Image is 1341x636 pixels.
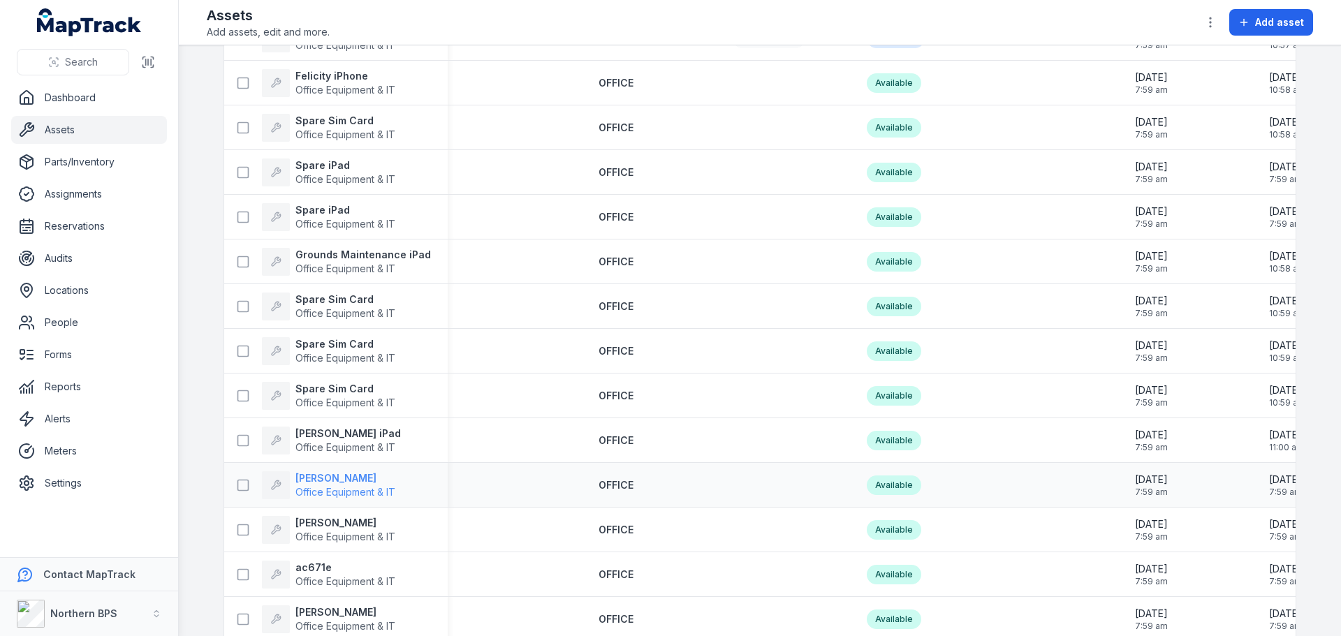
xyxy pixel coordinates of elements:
span: 11:00 am [1269,442,1304,453]
a: OFFICE [599,568,633,582]
time: 15/10/2025, 7:59:05 am [1135,339,1168,364]
span: 10:59 am [1269,308,1305,319]
span: [DATE] [1135,607,1168,621]
span: [DATE] [1269,115,1305,129]
span: [DATE] [1269,339,1305,353]
span: Office Equipment & IT [295,620,395,632]
span: [DATE] [1135,294,1168,308]
span: 7:59 am [1135,308,1168,319]
a: Spare iPadOffice Equipment & IT [262,203,395,231]
span: Office Equipment & IT [295,218,395,230]
a: OFFICE [599,523,633,537]
div: Available [867,341,921,361]
time: 15/10/2025, 7:59:05 am [1135,473,1168,498]
div: Available [867,431,921,450]
span: [DATE] [1135,383,1168,397]
span: 7:59 am [1135,219,1168,230]
strong: Spare Sim Card [295,382,395,396]
span: [DATE] [1135,517,1168,531]
strong: Grounds Maintenance iPad [295,248,431,262]
h2: Assets [207,6,330,25]
div: Available [867,118,921,138]
div: Available [867,297,921,316]
span: OFFICE [599,345,633,357]
time: 15/10/2025, 7:59:05 am [1135,428,1168,453]
span: 7:59 am [1269,487,1302,498]
a: Audits [11,244,167,272]
button: Add asset [1229,9,1313,36]
span: Office Equipment & IT [295,173,395,185]
a: Meters [11,437,167,465]
time: 15/10/2025, 7:59:05 am [1135,160,1168,185]
a: Spare iPadOffice Equipment & IT [262,158,395,186]
time: 15/10/2025, 7:59:05 am [1269,607,1302,632]
strong: [PERSON_NAME] [295,471,395,485]
span: [DATE] [1135,71,1168,84]
time: 15/10/2025, 10:58:29 am [1269,115,1305,140]
span: [DATE] [1135,160,1168,174]
strong: Northern BPS [50,607,117,619]
strong: [PERSON_NAME] iPad [295,427,401,441]
time: 15/10/2025, 7:59:05 am [1135,607,1168,632]
span: Search [65,55,98,69]
span: [DATE] [1269,428,1304,442]
time: 15/10/2025, 10:59:19 am [1269,294,1305,319]
span: [DATE] [1135,339,1168,353]
strong: Spare Sim Card [295,293,395,306]
a: OFFICE [599,255,633,269]
span: 7:59 am [1135,576,1168,587]
a: MapTrack [37,8,142,36]
a: Spare Sim CardOffice Equipment & IT [262,382,395,410]
span: OFFICE [599,524,633,535]
a: Grounds Maintenance iPadOffice Equipment & IT [262,248,431,276]
span: [DATE] [1269,249,1305,263]
a: Assets [11,116,167,144]
span: [DATE] [1135,473,1168,487]
div: Available [867,386,921,406]
span: 10:58 am [1269,263,1305,274]
span: Office Equipment & IT [295,39,395,51]
span: [DATE] [1135,115,1168,129]
strong: Contact MapTrack [43,568,135,580]
a: [PERSON_NAME]Office Equipment & IT [262,605,395,633]
a: OFFICE [599,478,633,492]
a: OFFICE [599,612,633,626]
div: Available [867,163,921,182]
time: 15/10/2025, 7:59:05 am [1269,562,1302,587]
strong: [PERSON_NAME] [295,605,395,619]
button: Search [17,49,129,75]
span: Office Equipment & IT [295,441,395,453]
time: 15/10/2025, 7:59:05 am [1269,160,1302,185]
a: ac671eOffice Equipment & IT [262,561,395,589]
span: 10:59 am [1269,353,1305,364]
span: 7:59 am [1135,487,1168,498]
span: [DATE] [1269,473,1302,487]
strong: Spare iPad [295,203,395,217]
time: 15/10/2025, 7:59:05 am [1135,517,1168,542]
time: 15/10/2025, 7:59:05 am [1135,205,1168,230]
span: OFFICE [599,300,633,312]
div: Available [867,252,921,272]
span: 10:59 am [1269,397,1305,408]
span: 7:59 am [1135,129,1168,140]
time: 15/10/2025, 7:59:05 am [1135,115,1168,140]
time: 15/10/2025, 7:59:05 am [1135,562,1168,587]
a: [PERSON_NAME]Office Equipment & IT [262,471,395,499]
span: Office Equipment & IT [295,307,395,319]
div: Available [867,475,921,495]
a: Reservations [11,212,167,240]
span: [DATE] [1269,160,1302,174]
span: 7:59 am [1269,531,1302,542]
time: 15/10/2025, 7:59:05 am [1135,71,1168,96]
time: 15/10/2025, 7:59:05 am [1269,205,1302,230]
span: 7:59 am [1135,174,1168,185]
span: [DATE] [1135,562,1168,576]
span: [DATE] [1269,607,1302,621]
a: Reports [11,373,167,401]
span: OFFICE [599,434,633,446]
span: 7:59 am [1135,531,1168,542]
a: Parts/Inventory [11,148,167,176]
strong: [PERSON_NAME] [295,516,395,530]
strong: ac671e [295,561,395,575]
span: OFFICE [599,211,633,223]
